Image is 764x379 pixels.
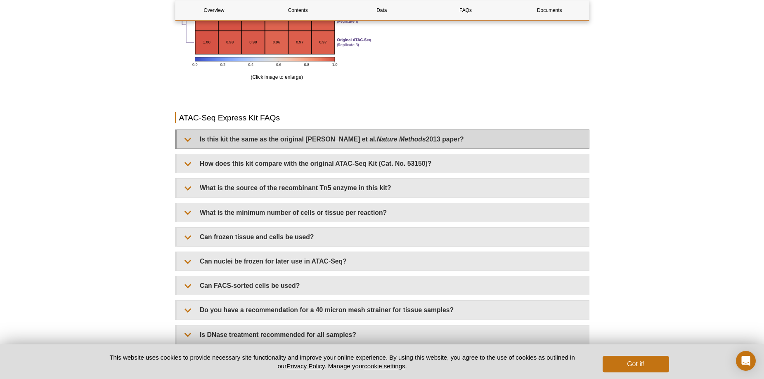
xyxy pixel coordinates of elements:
a: Overview [175,0,253,20]
summary: Do you have a recommendation for a 40 micron mesh strainer for tissue samples? [177,301,589,319]
summary: Is DNase treatment recommended for all samples? [177,325,589,344]
a: Documents [511,0,588,20]
button: cookie settings [364,363,405,370]
summary: Is this kit the same as the original [PERSON_NAME] et al.Nature Methods2013 paper? [177,130,589,148]
summary: What is the minimum number of cells or tissue per reaction? [177,203,589,222]
div: Open Intercom Messenger [736,351,756,371]
summary: How does this kit compare with the original ATAC-Seq Kit (Cat. No. 53150)? [177,154,589,173]
summary: Can frozen tissue and cells be used? [177,228,589,246]
p: This website uses cookies to provide necessary site functionality and improve your online experie... [95,353,589,370]
a: Data [343,0,421,20]
summary: Can nuclei be frozen for later use in ATAC-Seq? [177,252,589,271]
h2: ATAC-Seq Express Kit FAQs [175,112,589,123]
a: Contents [259,0,337,20]
summary: Can FACS-sorted cells be used? [177,276,589,295]
a: Privacy Policy [286,363,324,370]
em: Nature Methods [377,136,426,143]
button: Got it! [603,356,669,372]
summary: What is the source of the recombinant Tn5 enzyme in this kit? [177,179,589,197]
a: FAQs [427,0,504,20]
